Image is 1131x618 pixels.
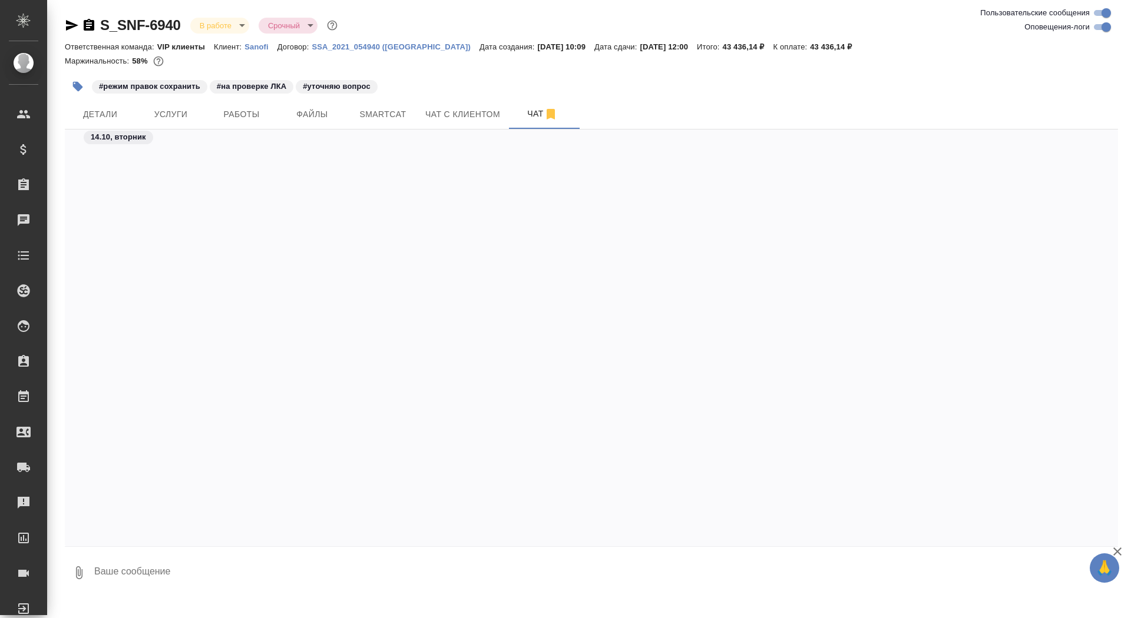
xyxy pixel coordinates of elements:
span: Работы [213,107,270,122]
a: S_SNF-6940 [100,17,181,33]
div: В работе [259,18,318,34]
p: SSA_2021_054940 ([GEOGRAPHIC_DATA]) [312,42,479,51]
button: 🙏 [1090,553,1119,583]
p: VIP клиенты [157,42,214,51]
p: #уточняю вопрос [303,81,371,92]
p: 14.10, вторник [91,131,146,143]
span: Файлы [284,107,340,122]
p: Маржинальность: [65,57,132,65]
span: Услуги [143,107,199,122]
p: Sanofi [244,42,277,51]
span: на проверке ЛКА [209,81,295,91]
button: Добавить тэг [65,74,91,99]
span: Пользовательские сообщения [980,7,1090,19]
svg: Отписаться [544,107,558,121]
p: Договор: [277,42,312,51]
button: Скопировать ссылку [82,18,96,32]
p: #на проверке ЛКА [217,81,286,92]
p: Дата создания: [479,42,537,51]
button: 15370.24 RUB; [151,54,166,69]
p: #режим правок сохранить [99,81,200,92]
button: Срочный [264,21,303,31]
p: 58% [132,57,150,65]
p: [DATE] 10:09 [537,42,594,51]
button: Скопировать ссылку для ЯМессенджера [65,18,79,32]
span: Оповещения-логи [1024,21,1090,33]
div: В работе [190,18,249,34]
span: уточняю вопрос [295,81,379,91]
span: Детали [72,107,128,122]
button: В работе [196,21,235,31]
p: 43 436,14 ₽ [810,42,861,51]
span: Чат [514,107,571,121]
span: Smartcat [355,107,411,122]
span: Чат с клиентом [425,107,500,122]
p: Итого: [697,42,722,51]
p: Клиент: [214,42,244,51]
p: [DATE] 12:00 [640,42,697,51]
a: Sanofi [244,41,277,51]
p: Дата сдачи: [594,42,640,51]
button: Доп статусы указывают на важность/срочность заказа [325,18,340,33]
p: Ответственная команда: [65,42,157,51]
p: К оплате: [773,42,811,51]
span: 🙏 [1094,556,1115,580]
span: режим правок сохранить [91,81,209,91]
p: 43 436,14 ₽ [723,42,773,51]
a: SSA_2021_054940 ([GEOGRAPHIC_DATA]) [312,41,479,51]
